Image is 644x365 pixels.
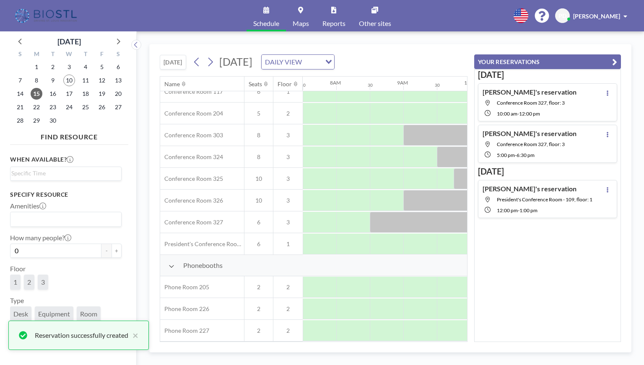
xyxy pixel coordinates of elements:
[517,111,519,117] span: -
[244,175,273,182] span: 10
[96,75,108,86] span: Friday, September 12, 2025
[63,61,75,73] span: Wednesday, September 3, 2025
[244,327,273,334] span: 2
[244,218,273,226] span: 6
[160,131,223,139] span: Conference Room 303
[45,49,61,60] div: T
[474,54,621,69] button: YOUR RESERVATIONS
[435,82,440,88] div: 30
[497,141,565,147] span: Conference Room 327, floor: 3
[80,61,91,73] span: Thursday, September 4, 2025
[160,240,244,248] span: President's Conference Room - 109
[96,101,108,113] span: Friday, September 26, 2025
[160,88,223,95] span: Conference Room 117
[244,110,273,117] span: 5
[497,207,518,213] span: 12:00 PM
[262,55,334,69] div: Search for option
[10,191,122,198] h3: Specify resource
[80,310,97,318] span: Room
[47,88,59,100] span: Tuesday, September 16, 2025
[10,212,121,226] div: Search for option
[160,305,209,313] span: Phone Room 226
[80,101,91,113] span: Thursday, September 25, 2025
[112,244,122,258] button: +
[253,20,279,27] span: Schedule
[244,283,273,291] span: 2
[41,278,45,286] span: 3
[273,283,303,291] span: 2
[244,153,273,161] span: 8
[519,111,540,117] span: 12:00 PM
[183,261,223,270] span: Phonebooths
[478,166,617,177] h3: [DATE]
[273,305,303,313] span: 2
[497,196,592,203] span: President's Conference Room - 109, floor: 1
[244,131,273,139] span: 8
[359,20,391,27] span: Other sites
[293,20,309,27] span: Maps
[160,55,186,69] button: [DATE]
[31,88,42,100] span: Monday, September 15, 2025
[273,218,303,226] span: 3
[12,49,29,60] div: S
[160,175,223,182] span: Conference Room 325
[10,265,26,273] label: Floor
[14,115,26,126] span: Sunday, September 28, 2025
[13,8,80,24] img: organization-logo
[61,49,78,60] div: W
[80,75,91,86] span: Thursday, September 11, 2025
[160,218,223,226] span: Conference Room 327
[47,101,59,113] span: Tuesday, September 23, 2025
[519,207,538,213] span: 1:00 PM
[273,175,303,182] span: 3
[63,101,75,113] span: Wednesday, September 24, 2025
[558,12,566,20] span: PD
[112,61,124,73] span: Saturday, September 6, 2025
[10,234,71,242] label: How many people?
[10,202,46,210] label: Amenities
[219,55,252,68] span: [DATE]
[263,57,304,67] span: DAILY VIEW
[497,100,565,106] span: Conference Room 327, floor: 3
[11,214,117,225] input: Search for option
[322,20,345,27] span: Reports
[57,36,81,47] div: [DATE]
[273,240,303,248] span: 1
[478,69,617,80] h3: [DATE]
[47,75,59,86] span: Tuesday, September 9, 2025
[31,101,42,113] span: Monday, September 22, 2025
[244,88,273,95] span: 6
[31,115,42,126] span: Monday, September 29, 2025
[273,197,303,204] span: 3
[110,49,126,60] div: S
[112,75,124,86] span: Saturday, September 13, 2025
[164,80,180,88] div: Name
[14,88,26,100] span: Sunday, September 14, 2025
[368,82,373,88] div: 30
[249,80,262,88] div: Seats
[330,80,341,86] div: 8AM
[96,88,108,100] span: Friday, September 19, 2025
[497,152,515,158] span: 5:00 PM
[301,82,306,88] div: 30
[112,101,124,113] span: Saturday, September 27, 2025
[47,61,59,73] span: Tuesday, September 2, 2025
[101,244,112,258] button: -
[38,310,70,318] span: Equipment
[160,283,209,291] span: Phone Room 205
[93,49,110,60] div: F
[160,110,223,117] span: Conference Room 204
[112,88,124,100] span: Saturday, September 20, 2025
[573,13,620,20] span: [PERSON_NAME]
[128,330,138,340] button: close
[244,240,273,248] span: 6
[497,111,517,117] span: 10:00 AM
[14,101,26,113] span: Sunday, September 21, 2025
[29,49,45,60] div: M
[483,185,576,193] h4: [PERSON_NAME]'s reservation
[244,197,273,204] span: 10
[518,207,519,213] span: -
[304,57,320,67] input: Search for option
[160,153,223,161] span: Conference Room 324
[10,167,121,180] div: Search for option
